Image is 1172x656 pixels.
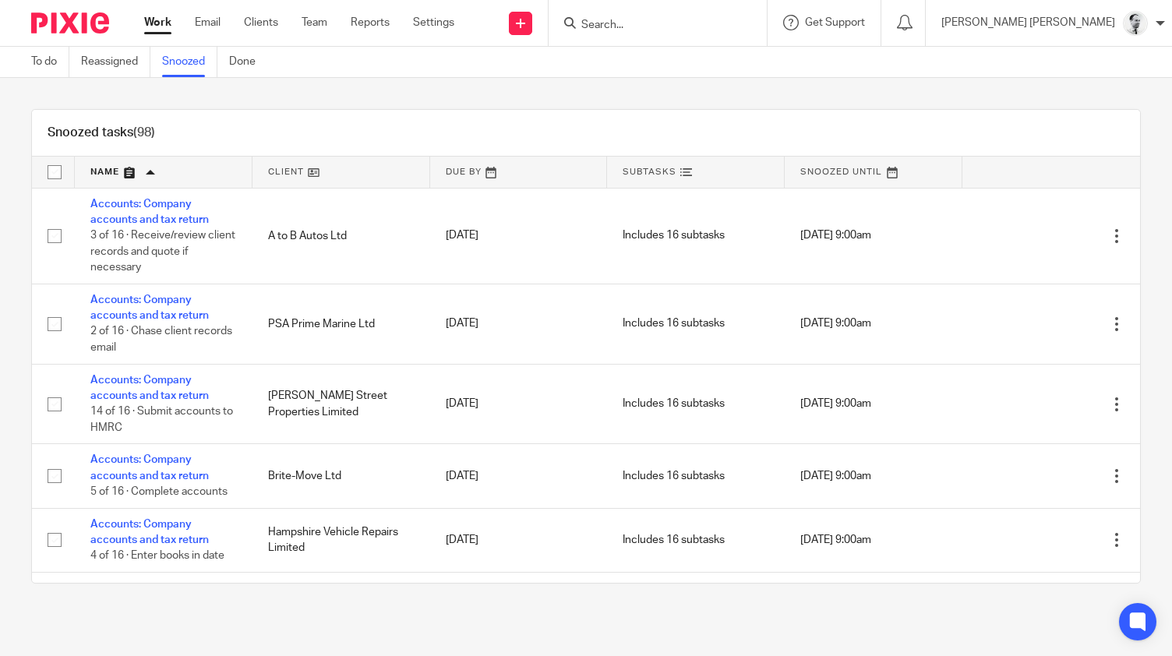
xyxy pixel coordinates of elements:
span: 2 of 16 · Chase client records email [90,326,232,354]
a: Accounts: Company accounts and tax return [90,454,209,481]
span: [DATE] [446,534,478,545]
span: [DATE] 9:00am [800,471,871,481]
a: To do [31,47,69,77]
span: Includes 16 subtasks [623,319,725,330]
a: Team [302,15,327,30]
td: Hampshire Vehicle Repairs Limited [252,508,430,572]
a: Reassigned [81,47,150,77]
a: Snoozed [162,47,217,77]
img: Mass_2025.jpg [1123,11,1148,36]
a: Accounts: Company accounts and tax return [90,199,209,225]
input: Search [580,19,720,33]
span: Includes 16 subtasks [623,399,725,410]
span: (98) [133,126,155,139]
p: [PERSON_NAME] [PERSON_NAME] [941,15,1115,30]
span: [DATE] 9:00am [800,231,871,242]
span: [DATE] 9:00am [800,534,871,545]
span: [DATE] [446,319,478,330]
td: A to B Autos Ltd [252,188,430,284]
a: Settings [413,15,454,30]
span: 3 of 16 · Receive/review client records and quote if necessary [90,230,235,273]
td: HVR Holdings Ltd. [252,572,430,636]
td: Brite-Move Ltd [252,444,430,508]
a: Clients [244,15,278,30]
span: 5 of 16 · Complete accounts [90,486,228,497]
span: [DATE] 9:00am [800,399,871,410]
span: Subtasks [623,168,676,176]
a: Accounts: Company accounts and tax return [90,583,209,609]
img: Pixie [31,12,109,34]
a: Accounts: Company accounts and tax return [90,375,209,401]
span: 14 of 16 · Submit accounts to HMRC [90,407,233,434]
a: Accounts: Company accounts and tax return [90,519,209,545]
span: Includes 16 subtasks [623,471,725,481]
a: Reports [351,15,390,30]
span: [DATE] [446,398,478,409]
span: Includes 16 subtasks [623,231,725,242]
h1: Snoozed tasks [48,125,155,141]
span: [DATE] [446,231,478,242]
td: [PERSON_NAME] Street Properties Limited [252,364,430,444]
span: [DATE] 9:00am [800,319,871,330]
span: Get Support [805,17,865,28]
a: Email [195,15,221,30]
a: Accounts: Company accounts and tax return [90,294,209,321]
span: Includes 16 subtasks [623,534,725,545]
td: PSA Prime Marine Ltd [252,284,430,364]
a: Done [229,47,267,77]
span: 4 of 16 · Enter books in date [90,551,224,562]
span: [DATE] [446,471,478,481]
a: Work [144,15,171,30]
